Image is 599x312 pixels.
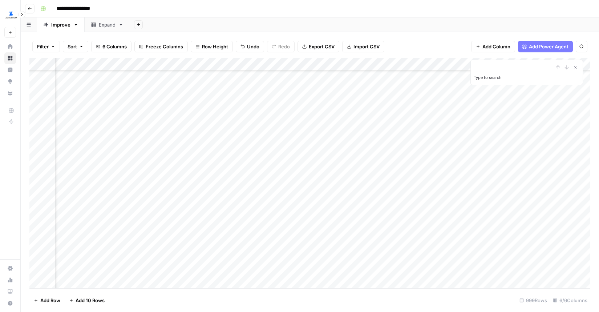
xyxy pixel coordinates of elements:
span: Import CSV [353,43,380,50]
div: Improve [51,21,70,28]
button: Import CSV [342,41,384,52]
span: Add Power Agent [529,43,568,50]
a: Expand [85,17,130,32]
span: Row Height [202,43,228,50]
button: Add Row [29,295,65,306]
button: Add Power Agent [518,41,573,52]
span: Sort [68,43,77,50]
button: Sort [63,41,88,52]
button: Row Height [191,41,233,52]
span: Add Row [40,297,60,304]
a: Learning Hub [4,286,16,297]
button: Close Search [571,63,580,72]
span: 6 Columns [102,43,127,50]
button: Add 10 Rows [65,295,109,306]
a: Opportunities [4,76,16,87]
a: Usage [4,274,16,286]
span: Redo [278,43,290,50]
button: Help + Support [4,297,16,309]
button: Undo [236,41,264,52]
button: Redo [267,41,295,52]
div: 999 Rows [517,295,550,306]
span: Add Column [482,43,510,50]
a: Settings [4,263,16,274]
div: Expand [99,21,116,28]
a: Improve [37,17,85,32]
button: 6 Columns [91,41,131,52]
button: Freeze Columns [134,41,188,52]
a: Insights [4,64,16,76]
button: Filter [32,41,60,52]
a: Your Data [4,87,16,99]
label: Type to search [474,75,502,80]
span: Undo [247,43,259,50]
button: Workspace: LegalZoom [4,6,16,24]
a: Home [4,41,16,52]
span: Export CSV [309,43,335,50]
button: Add Column [471,41,515,52]
a: Browse [4,52,16,64]
span: Add 10 Rows [76,297,105,304]
img: LegalZoom Logo [4,8,17,21]
span: Freeze Columns [146,43,183,50]
button: Export CSV [298,41,339,52]
div: 6/6 Columns [550,295,590,306]
span: Filter [37,43,49,50]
